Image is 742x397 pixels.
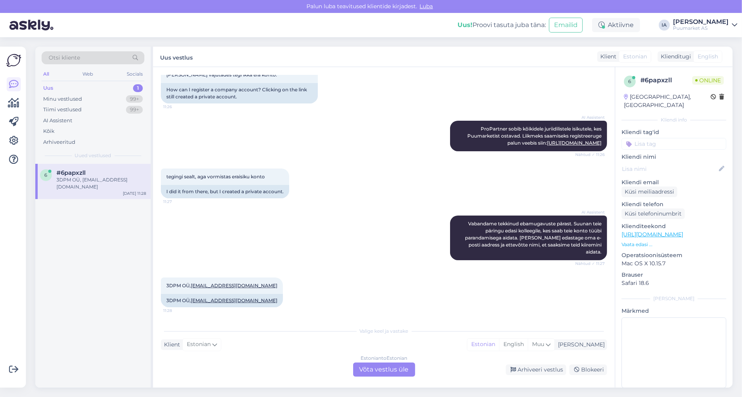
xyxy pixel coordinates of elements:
[42,69,51,79] div: All
[163,199,193,205] span: 11:27
[622,259,726,268] p: Mac OS X 10.15.7
[624,93,711,109] div: [GEOGRAPHIC_DATA], [GEOGRAPHIC_DATA]
[623,53,647,61] span: Estonian
[187,340,211,349] span: Estonian
[43,95,82,103] div: Minu vestlused
[673,19,737,31] a: [PERSON_NAME]Puumarket AS
[597,53,616,61] div: Klient
[622,222,726,230] p: Klienditeekond
[622,165,717,173] input: Lisa nimi
[622,116,726,123] div: Kliendi info
[45,172,47,178] span: 6
[622,231,683,238] a: [URL][DOMAIN_NAME]
[629,78,631,84] span: 6
[417,3,436,10] span: Luba
[673,25,729,31] div: Puumarket AS
[191,283,277,288] a: [EMAIL_ADDRESS][DOMAIN_NAME]
[506,364,566,375] div: Arhiveeri vestlus
[161,294,283,307] div: 3DPM OÜ,
[622,295,726,302] div: [PERSON_NAME]
[43,84,53,92] div: Uus
[125,69,144,79] div: Socials
[126,95,143,103] div: 99+
[622,178,726,187] p: Kliendi email
[698,53,718,61] span: English
[43,138,75,146] div: Arhiveeritud
[622,251,726,259] p: Operatsioonisüsteem
[57,176,146,190] div: 3DPM OÜ, [EMAIL_ADDRESS][DOMAIN_NAME]
[555,341,605,349] div: [PERSON_NAME]
[133,84,143,92] div: 1
[458,20,546,30] div: Proovi tasuta juba täna:
[43,127,55,135] div: Kõik
[622,208,685,219] div: Küsi telefoninumbrit
[163,104,193,110] span: 11:26
[161,185,289,198] div: I did it from there, but I created a private account.
[622,200,726,208] p: Kliendi telefon
[575,114,605,120] span: AI Assistent
[361,355,407,362] div: Estonian to Estonian
[166,283,277,288] span: 3DPM OÜ,
[549,18,583,33] button: Emailid
[569,364,607,375] div: Blokeeri
[57,169,86,176] span: #6papxzll
[126,106,143,114] div: 99+
[353,363,415,377] div: Võta vestlus üle
[692,76,724,85] span: Online
[161,328,607,335] div: Valige keel ja vastake
[592,18,640,32] div: Aktiivne
[160,51,193,62] label: Uus vestlus
[43,117,72,125] div: AI Assistent
[575,261,605,266] span: Nähtud ✓ 11:27
[161,341,180,349] div: Klient
[547,140,602,146] a: [URL][DOMAIN_NAME]
[575,209,605,215] span: AI Assistent
[163,308,193,314] span: 11:28
[161,83,318,103] div: How can I register a company account? Clicking on the link still created a private account.
[458,21,472,29] b: Uus!
[191,297,277,303] a: [EMAIL_ADDRESS][DOMAIN_NAME]
[81,69,95,79] div: Web
[49,54,80,62] span: Otsi kliente
[465,221,603,255] span: Vabandame tekkinud ebamugavuste pärast. Suunan teie päringu edasi kolleegile, kes saab teie konto...
[622,241,726,248] p: Vaata edasi ...
[6,53,21,68] img: Askly Logo
[575,152,605,158] span: Nähtud ✓ 11:26
[467,339,499,350] div: Estonian
[622,279,726,287] p: Safari 18.6
[123,190,146,196] div: [DATE] 11:28
[622,138,726,150] input: Lisa tag
[166,174,265,179] span: tegingi sealt, aga vormistas eraisiku konto
[622,271,726,279] p: Brauser
[622,128,726,136] p: Kliendi tag'id
[467,126,603,146] span: ProPartner sobib kõikidele juriidilistele isikutele, kes Puumarketist ostavad. Liikmeks saamiseks...
[622,153,726,161] p: Kliendi nimi
[659,20,670,31] div: IA
[640,76,692,85] div: # 6papxzll
[75,152,111,159] span: Uued vestlused
[622,187,677,197] div: Küsi meiliaadressi
[43,106,82,114] div: Tiimi vestlused
[622,307,726,315] p: Märkmed
[532,341,544,348] span: Muu
[499,339,528,350] div: English
[658,53,691,61] div: Klienditugi
[673,19,729,25] div: [PERSON_NAME]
